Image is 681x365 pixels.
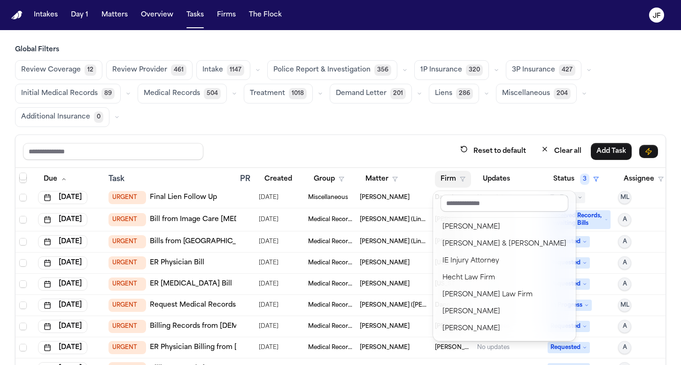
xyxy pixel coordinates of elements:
div: Hecht Law Firm [442,272,566,284]
div: [PERSON_NAME] [442,222,566,233]
div: Firm [433,191,576,341]
div: [PERSON_NAME] [442,323,566,334]
div: [PERSON_NAME] & [PERSON_NAME] [442,238,566,250]
div: [PERSON_NAME] [442,306,566,317]
div: IE Injury Attorney [442,255,566,267]
button: Firm [435,171,471,188]
div: [PERSON_NAME] Law Firm [442,289,566,301]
